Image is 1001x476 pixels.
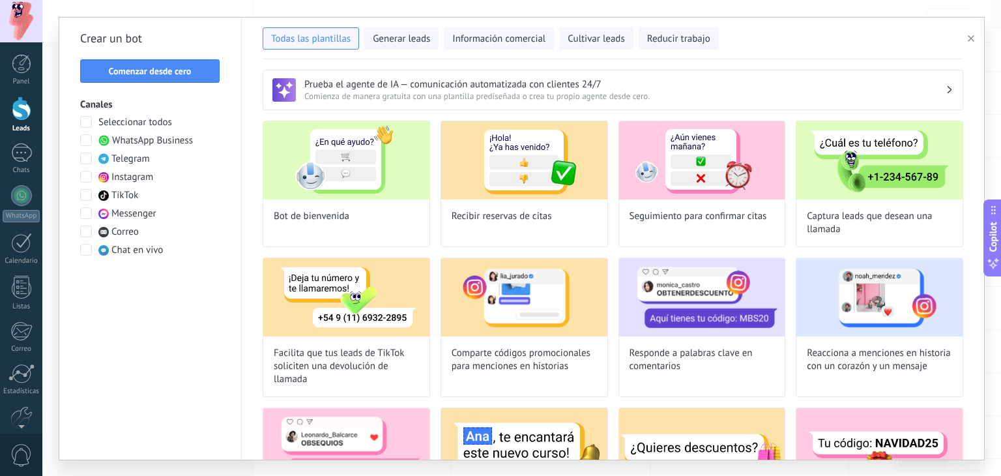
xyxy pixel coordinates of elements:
[630,347,775,373] span: Responde a palabras clave en comentarios
[452,210,552,223] span: Recibir reservas de citas
[274,210,349,223] span: Bot de bienvenida
[452,347,597,373] span: Comparte códigos promocionales para menciones en historias
[3,257,40,265] div: Calendario
[619,258,785,336] img: Responde a palabras clave en comentarios
[568,33,624,46] span: Cultivar leads
[3,78,40,86] div: Panel
[3,210,40,222] div: WhatsApp
[111,153,150,166] span: Telegram
[3,387,40,396] div: Estadísticas
[274,347,419,386] span: Facilita que tus leads de TikTok soliciten una devolución de llamada
[3,303,40,311] div: Listas
[373,33,430,46] span: Generar leads
[3,166,40,175] div: Chats
[111,244,163,257] span: Chat en vivo
[647,33,710,46] span: Reducir trabajo
[796,258,963,336] img: Reacciona a menciones en historia con un corazón y un mensaje
[452,33,545,46] span: Información comercial
[80,59,220,83] button: Comenzar desde cero
[639,27,719,50] button: Reducir trabajo
[630,210,767,223] span: Seguimiento para confirmar citas
[271,33,351,46] span: Todas las plantillas
[3,125,40,133] div: Leads
[80,98,220,111] h3: Canales
[111,171,153,184] span: Instagram
[807,347,952,373] span: Reacciona a menciones en historia con un corazón y un mensaje
[807,210,952,236] span: Captura leads que desean una llamada
[444,27,554,50] button: Información comercial
[304,78,946,91] h3: Prueba el agente de IA — comunicación automatizada con clientes 24/7
[796,121,963,200] img: Captura leads que desean una llamada
[263,258,429,336] img: Facilita que tus leads de TikTok soliciten una devolución de llamada
[263,27,359,50] button: Todas las plantillas
[304,91,946,102] span: Comienza de manera gratuita con una plantilla prediseñada o crea tu propio agente desde cero.
[559,27,633,50] button: Cultivar leads
[364,27,439,50] button: Generar leads
[111,189,138,202] span: TikTok
[109,67,192,76] span: Comenzar desde cero
[263,121,429,200] img: Bot de bienvenida
[80,28,220,49] h2: Crear un bot
[112,134,193,147] span: WhatsApp Business
[3,345,40,353] div: Correo
[619,121,785,200] img: Seguimiento para confirmar citas
[111,207,156,220] span: Messenger
[987,222,1000,252] span: Copilot
[441,258,607,336] img: Comparte códigos promocionales para menciones en historias
[441,121,607,200] img: Recibir reservas de citas
[98,116,172,129] span: Seleccionar todos
[111,226,139,239] span: Correo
